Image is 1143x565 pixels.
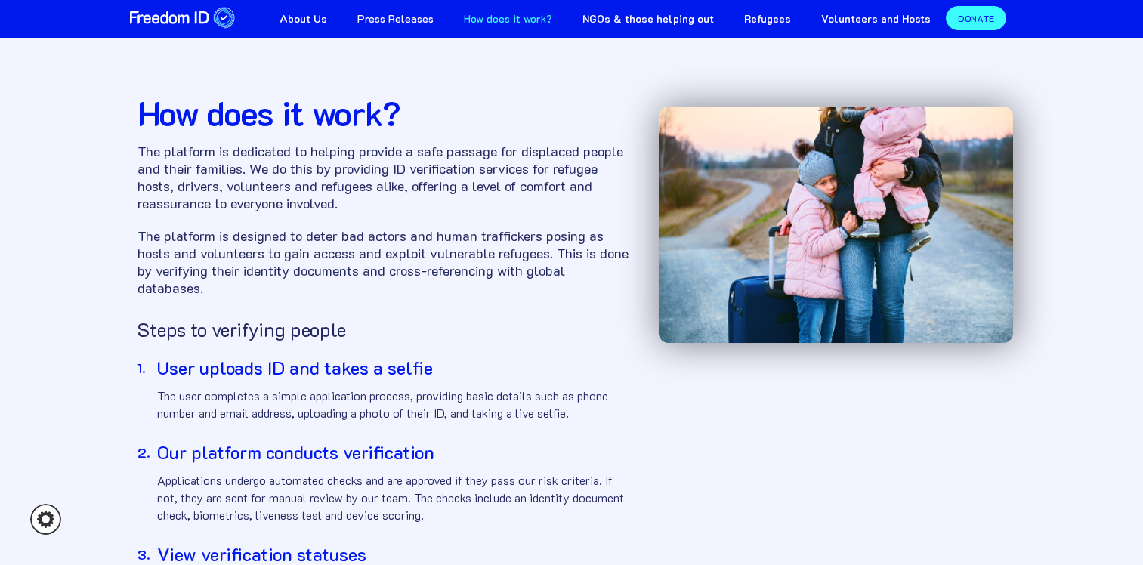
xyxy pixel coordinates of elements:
h3: Our platform conducts verification [157,441,629,464]
h3: User uploads ID and takes a selfie [157,357,629,379]
strong: NGOs & those helping out [582,11,714,26]
p: Applications undergo automated checks and are approved if they pass our risk criteria. If not, th... [157,471,629,523]
strong: Volunteers and Hosts [821,11,931,26]
strong: Refugees [744,11,791,26]
h1: How does it work? [137,98,629,128]
div: 1. [137,357,153,379]
strong: About Us [280,11,327,26]
h3: Steps to verifying people [137,320,629,340]
a: DONATE [946,6,1006,30]
a: Cookie settings [30,504,61,535]
div: 2. [137,441,153,464]
h2: The platform is designed to deter bad actors and human traffickers posing as hosts and volunteers... [137,227,629,297]
p: The user completes a simple application process, providing basic details such as phone number and... [157,387,629,421]
h2: The platform is dedicated to helping provide a safe passage for displaced people and their famili... [137,143,629,212]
